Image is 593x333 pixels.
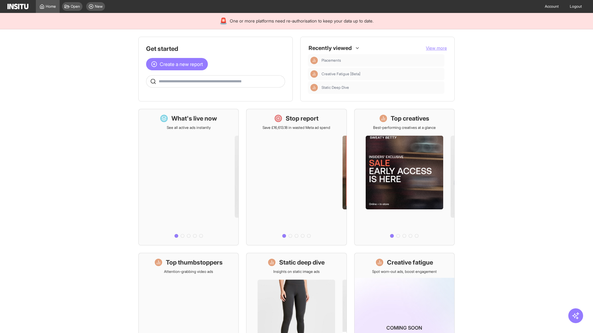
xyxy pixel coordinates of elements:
div: Insights [310,70,318,78]
span: Create a new report [160,60,203,68]
a: Top creativesBest-performing creatives at a glance [354,109,455,245]
span: Static Deep Dive [322,85,349,90]
div: 🚨 [220,17,227,25]
button: View more [426,45,447,51]
span: Home [46,4,56,9]
a: Stop reportSave £16,613.18 in wasted Meta ad spend [246,109,347,245]
span: Placements [322,58,442,63]
a: What's live nowSee all active ads instantly [138,109,239,245]
h1: Static deep dive [279,258,325,267]
span: New [95,4,103,9]
p: Best-performing creatives at a glance [373,125,436,130]
p: Attention-grabbing video ads [164,269,213,274]
button: Create a new report [146,58,208,70]
h1: Get started [146,44,285,53]
p: Insights on static image ads [273,269,320,274]
span: Placements [322,58,341,63]
img: Logo [7,4,28,9]
div: Insights [310,57,318,64]
span: Static Deep Dive [322,85,442,90]
span: Open [71,4,80,9]
p: Save £16,613.18 in wasted Meta ad spend [263,125,330,130]
span: Creative Fatigue [Beta] [322,72,442,76]
h1: Stop report [286,114,318,123]
h1: Top thumbstoppers [166,258,223,267]
span: One or more platforms need re-authorisation to keep your data up to date. [230,18,373,24]
p: See all active ads instantly [167,125,211,130]
h1: What's live now [171,114,217,123]
div: Insights [310,84,318,91]
h1: Top creatives [391,114,429,123]
span: Creative Fatigue [Beta] [322,72,360,76]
